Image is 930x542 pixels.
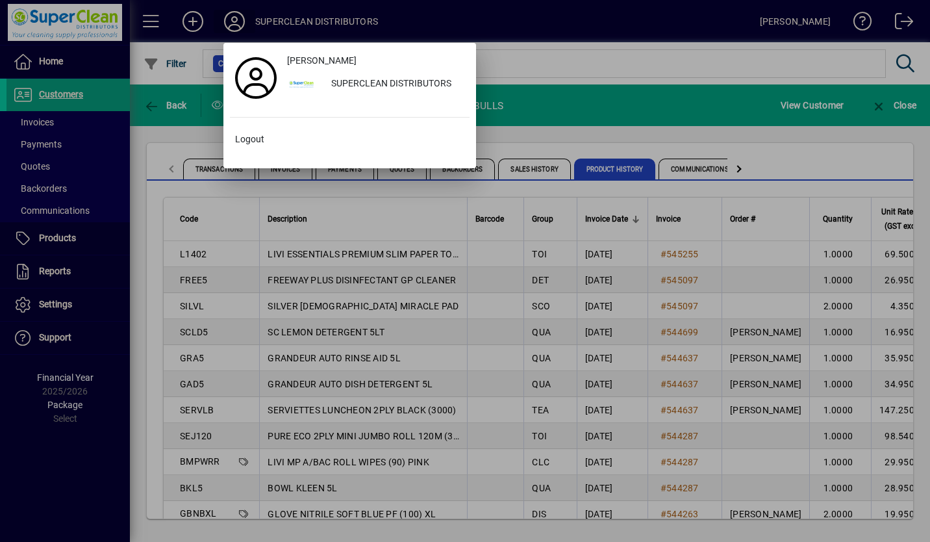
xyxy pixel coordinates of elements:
button: Logout [230,128,470,151]
a: [PERSON_NAME] [282,49,470,73]
span: Logout [235,133,264,146]
div: SUPERCLEAN DISTRIBUTORS [321,73,470,96]
a: Profile [230,66,282,90]
span: [PERSON_NAME] [287,54,357,68]
button: SUPERCLEAN DISTRIBUTORS [282,73,470,96]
